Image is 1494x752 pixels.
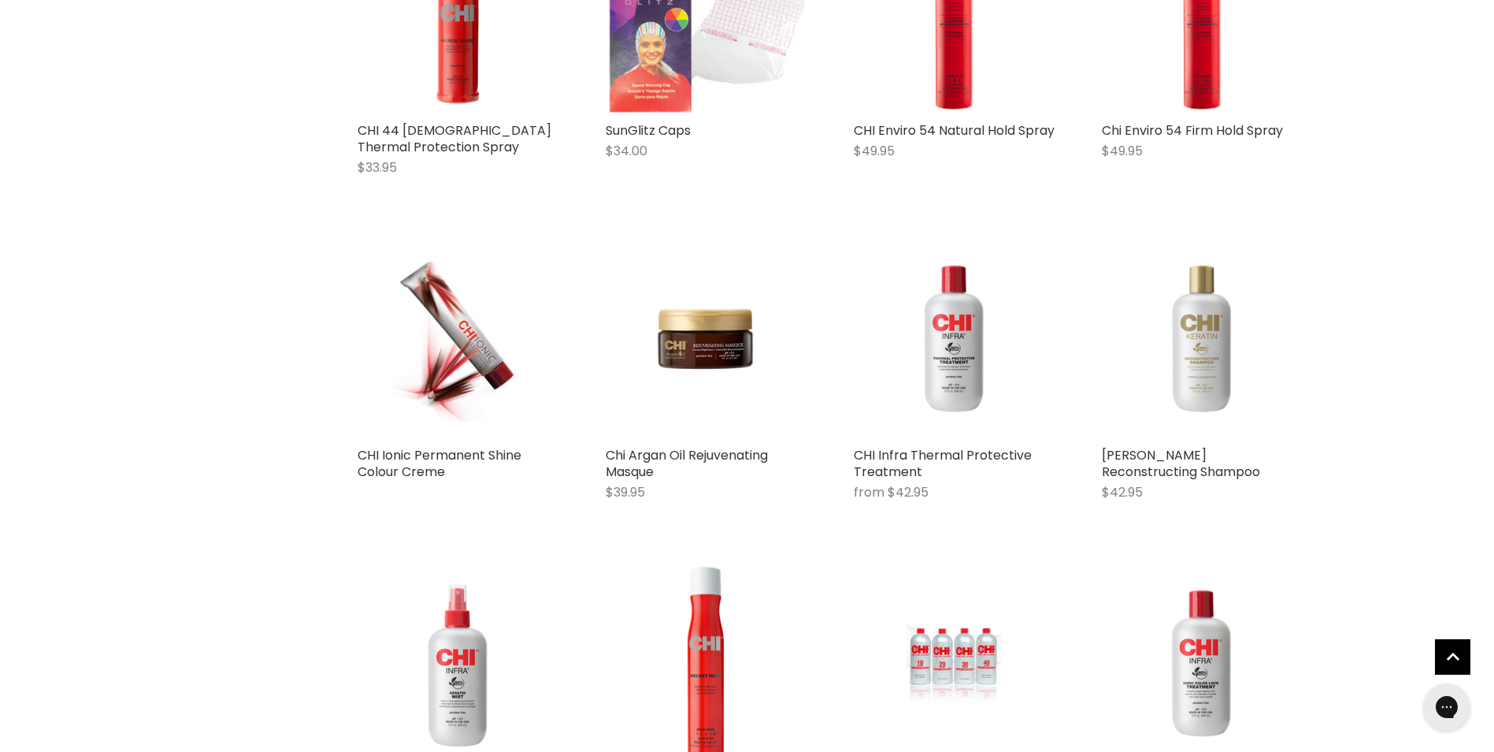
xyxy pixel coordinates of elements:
[358,446,521,481] a: CHI Ionic Permanent Shine Colour Creme
[854,238,1055,439] img: CHI Infra Thermal Protective Treatment
[358,158,397,177] span: $33.95
[358,121,551,156] a: CHI 44 [DEMOGRAPHIC_DATA] Thermal Protection Spray
[606,121,691,140] a: SunGlitz Caps
[606,142,647,160] span: $34.00
[1102,446,1260,481] a: [PERSON_NAME] Reconstructing Shampoo
[606,483,645,501] span: $39.95
[1415,678,1478,736] iframe: Gorgias live chat messenger
[854,483,884,501] span: from
[1102,238,1303,439] img: CHI Keratin Reconstructing Shampoo
[854,121,1055,140] a: CHI Enviro 54 Natural Hold Spray
[888,483,929,501] span: $42.95
[391,238,525,439] img: CHI Ionic Permanent Shine Colour Creme
[606,238,806,439] img: Chi Argan Oil Rejuvenating Masque
[1102,121,1283,140] a: Chi Enviro 54 Firm Hold Spray
[854,446,1032,481] a: CHI Infra Thermal Protective Treatment
[358,238,558,439] a: CHI Ionic Permanent Shine Colour Creme
[854,142,895,160] span: $49.95
[1102,483,1143,501] span: $42.95
[1102,142,1143,160] span: $49.95
[606,446,768,481] a: Chi Argan Oil Rejuvenating Masque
